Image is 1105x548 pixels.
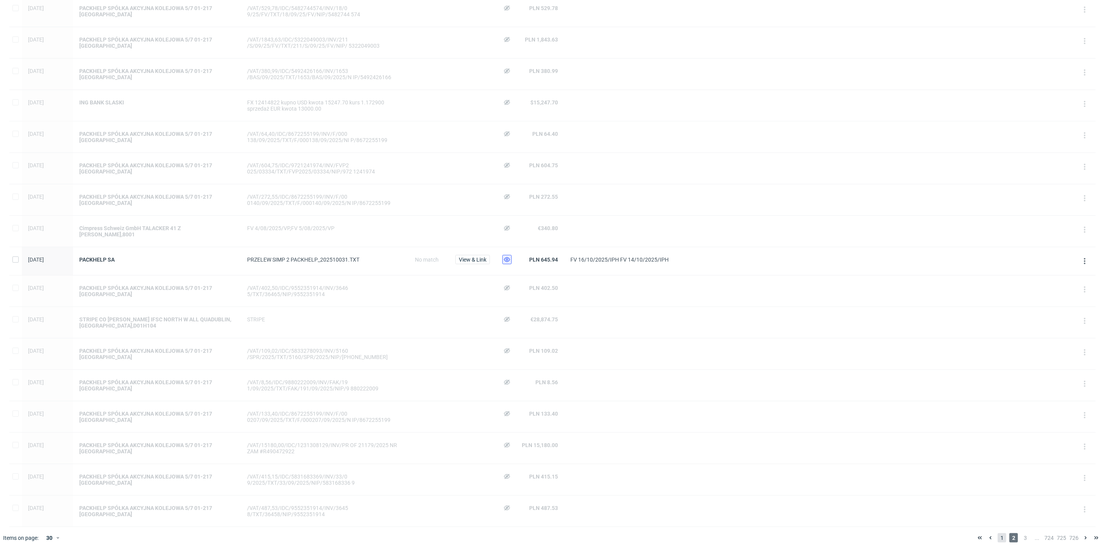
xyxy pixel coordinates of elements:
[28,473,44,480] span: [DATE]
[28,285,44,291] span: [DATE]
[247,316,403,323] div: STRIPE
[28,442,44,448] span: [DATE]
[570,257,669,263] div: FV 16/10/2025/IPH FV 14/10/2025/IPH
[247,99,403,112] div: FX 12414822 kupno USD kwota 15247.70 kurs 1.172900 sprzedaż EUR kwota 13000.00
[530,99,558,106] span: $15,247.70
[247,162,403,175] div: /VAT/604,75/IDC/9721241974/INV/FVP2 025/03334/TXT/FVP2025/03334/NIP/972 1241974
[79,285,235,297] a: PACKHELP SPÓŁKA AKCYJNA KOLEJOWA 5/7 01-217 [GEOGRAPHIC_DATA]
[28,99,44,106] span: [DATE]
[28,505,44,511] span: [DATE]
[79,68,235,80] a: PACKHELP SPÓŁKA AKCYJNA KOLEJOWA 5/7 01-217 [GEOGRAPHIC_DATA]
[529,505,558,511] span: PLN 487.53
[530,316,558,323] span: €28,874.75
[247,379,403,392] div: /VAT/8,56/IDC/9880222009/INV/FAK/19 1/09/2025/TXT/FAK/191/09/2025/NIP/9 880222009
[247,68,403,80] div: /VAT/380,99/IDC/5492426166/INV/1653 /BAS/09/2025/TXT/1653/BAS/09/2025/N IP/5492426166
[79,348,235,360] a: PACKHELP SPÓŁKA AKCYJNA KOLEJOWA 5/7 01-217 [GEOGRAPHIC_DATA]
[247,36,403,49] div: /VAT/1843,63/IDC/5322049003/INV/211 /S/09/25/FV/TXT/211/S/09/25/FV/NIP/ 5322049003
[79,99,235,106] a: ING BANK SLASKI
[535,379,558,385] span: PLN 8.56
[455,255,490,264] button: View & Link
[415,257,439,263] span: No match
[529,257,558,263] span: PLN 645.94
[1044,533,1054,543] span: 724
[79,225,235,238] a: Cimpress Schweiz GmbH TALACKER 41 Z [PERSON_NAME],8001
[28,379,44,385] span: [DATE]
[79,162,235,175] a: PACKHELP SPÓŁKA AKCYJNA KOLEJOWA 5/7 01-217 [GEOGRAPHIC_DATA]
[529,162,558,168] span: PLN 604.75
[28,257,44,263] span: [DATE]
[529,194,558,200] span: PLN 272.55
[529,473,558,480] span: PLN 415.15
[532,131,558,137] span: PLN 64.40
[247,442,403,454] div: /VAT/15180,00/IDC/1231308129/INV/PR OF 21179/2025 NR ZAM #R490472922
[79,505,235,517] a: PACKHELP SPÓŁKA AKCYJNA KOLEJOWA 5/7 01-217 [GEOGRAPHIC_DATA]
[28,162,44,168] span: [DATE]
[455,257,490,263] a: View & Link
[28,68,44,74] span: [DATE]
[529,411,558,417] span: PLN 133.40
[1057,533,1066,543] span: 725
[247,257,403,263] div: PRZELEW SIMP 2 PACKHELP_202510031.TXT
[79,194,235,206] a: PACKHELP SPÓŁKA AKCYJNA KOLEJOWA 5/7 01-217 [GEOGRAPHIC_DATA]
[28,194,44,200] span: [DATE]
[529,68,558,74] span: PLN 380.99
[459,257,486,262] span: View & Link
[28,316,44,323] span: [DATE]
[1021,533,1030,543] span: 3
[28,131,44,137] span: [DATE]
[79,5,235,17] a: PACKHELP SPÓŁKA AKCYJNA KOLEJOWA 5/7 01-217 [GEOGRAPHIC_DATA]
[1009,533,1018,543] span: 2
[28,411,44,417] span: [DATE]
[247,505,403,517] div: /VAT/487,53/IDC/9552351914/INV/3645 8/TXT/36458/NIP/9552351914
[247,285,403,297] div: /VAT/402,50/IDC/9552351914/INV/3646 5/TXT/36465/NIP/9552351914
[79,316,235,329] a: STRIPE CO [PERSON_NAME] IFSC NORTH W ALL QUADUBLIN,[GEOGRAPHIC_DATA],D01H104
[79,473,235,486] a: PACKHELP SPÓŁKA AKCYJNA KOLEJOWA 5/7 01-217 [GEOGRAPHIC_DATA]
[28,36,44,43] span: [DATE]
[79,442,235,454] a: PACKHELP SPÓŁKA AKCYJNA KOLEJOWA 5/7 01-217 [GEOGRAPHIC_DATA]
[79,257,235,263] a: PACKHELP SA
[3,534,38,542] span: Items on page:
[79,379,235,392] a: PACKHELP SPÓŁKA AKCYJNA KOLEJOWA 5/7 01-217 [GEOGRAPHIC_DATA]
[28,348,44,354] span: [DATE]
[79,36,235,49] a: PACKHELP SPÓŁKA AKCYJNA KOLEJOWA 5/7 01-217 [GEOGRAPHIC_DATA]
[247,194,403,206] div: /VAT/272,55/IDC/8672255199/INV/F/00 0140/09/2025/TXT/F/000140/09/2025/N IP/8672255199
[525,36,558,43] span: PLN 1,843.63
[28,225,44,231] span: [DATE]
[538,225,558,231] span: €340.80
[79,411,235,423] a: PACKHELP SPÓŁKA AKCYJNA KOLEJOWA 5/7 01-217 [GEOGRAPHIC_DATA]
[247,348,403,360] div: /VAT/109,02/IDC/5833278093/INV/5160 /SPR/2025/TXT/5160/SPR/2025/NIP/[PHONE_NUMBER]
[247,411,403,423] div: /VAT/133,40/IDC/8672255199/INV/F/00 0207/09/2025/TXT/F/000207/09/2025/N IP/8672255199
[529,5,558,11] span: PLN 529.78
[1033,533,1041,543] span: ...
[247,5,403,17] div: /VAT/529,78/IDC/5482744574/INV/18/0 9/25/FV/TXT/18/09/25/FV/NIP/5482744 574
[529,348,558,354] span: PLN 109.02
[998,533,1006,543] span: 1
[247,131,403,143] div: /VAT/64,40/IDC/8672255199/INV/F/000 138/09/2025/TXT/F/000138/09/2025/NI P/8672255199
[42,532,56,543] div: 30
[247,225,403,231] div: FV 4/08/2025/VP,FV 5/08/2025/VP
[522,442,558,448] span: PLN 15,180.00
[79,131,235,143] a: PACKHELP SPÓŁKA AKCYJNA KOLEJOWA 5/7 01-217 [GEOGRAPHIC_DATA]
[247,473,403,486] div: /VAT/415,15/IDC/5831683369/INV/33/0 9/2025/TXT/33/09/2025/NIP/583168336 9
[28,5,44,11] span: [DATE]
[1069,533,1079,543] span: 726
[529,285,558,291] span: PLN 402.50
